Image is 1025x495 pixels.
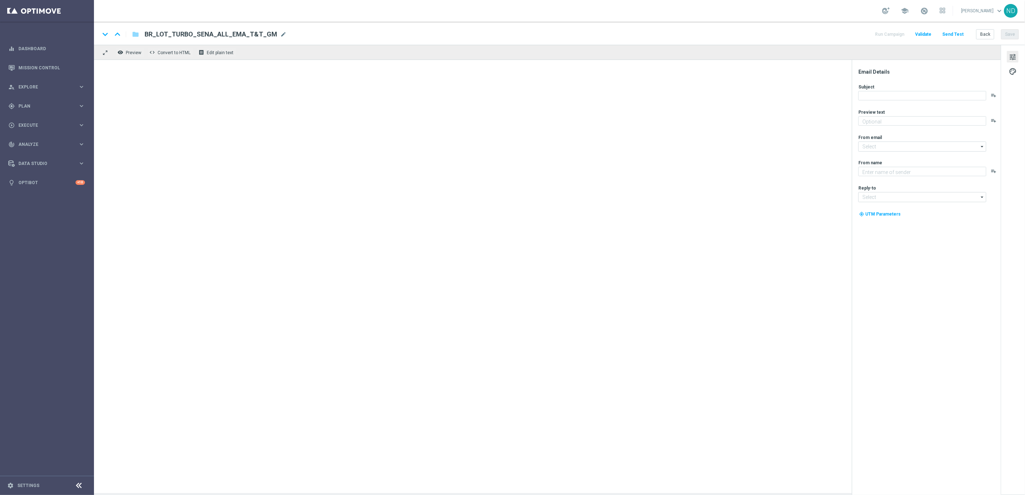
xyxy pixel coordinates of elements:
[197,48,237,57] button: receipt Edit plain text
[8,122,78,129] div: Execute
[858,192,986,202] input: Select
[18,161,78,166] span: Data Studio
[8,84,15,90] i: person_search
[865,212,901,217] span: UTM Parameters
[901,7,909,15] span: school
[8,142,85,147] button: track_changes Analyze keyboard_arrow_right
[8,45,15,52] i: equalizer
[8,84,78,90] div: Explore
[858,84,874,90] label: Subject
[8,103,78,109] div: Plan
[858,135,882,140] label: From email
[280,31,287,38] span: mode_edit
[858,69,1000,75] div: Email Details
[8,103,15,109] i: gps_fixed
[8,141,15,148] i: track_changes
[859,212,864,217] i: my_location
[1009,52,1017,62] span: tune
[18,104,78,108] span: Plan
[979,142,986,151] i: arrow_drop_down
[991,118,996,123] button: playlist_add
[158,50,190,55] span: Convert to HTML
[8,58,85,77] div: Mission Control
[18,123,78,127] span: Execute
[18,142,78,147] span: Analyze
[78,160,85,167] i: keyboard_arrow_right
[207,50,233,55] span: Edit plain text
[991,168,996,174] button: playlist_add
[8,173,85,192] div: Optibot
[8,39,85,58] div: Dashboard
[8,122,15,129] i: play_circle_outline
[995,7,1003,15] span: keyboard_arrow_down
[858,160,882,166] label: From name
[18,39,85,58] a: Dashboard
[112,29,123,40] i: keyboard_arrow_up
[1007,65,1018,77] button: palette
[8,103,85,109] button: gps_fixed Plan keyboard_arrow_right
[100,29,111,40] i: keyboard_arrow_down
[18,85,78,89] span: Explore
[126,50,141,55] span: Preview
[8,65,85,71] button: Mission Control
[8,46,85,52] button: equalizer Dashboard
[7,482,14,489] i: settings
[858,185,876,191] label: Reply-to
[8,179,15,186] i: lightbulb
[78,103,85,109] i: keyboard_arrow_right
[76,180,85,185] div: +10
[17,483,39,488] a: Settings
[858,142,986,152] input: Select
[8,122,85,128] button: play_circle_outline Execute keyboard_arrow_right
[18,173,76,192] a: Optibot
[149,49,155,55] span: code
[78,122,85,129] i: keyboard_arrow_right
[8,160,78,167] div: Data Studio
[991,92,996,98] button: playlist_add
[8,84,85,90] button: person_search Explore keyboard_arrow_right
[914,30,932,39] button: Validate
[1007,51,1018,62] button: tune
[979,192,986,202] i: arrow_drop_down
[18,58,85,77] a: Mission Control
[132,30,139,39] i: folder
[1001,29,1019,39] button: Save
[131,29,140,40] button: folder
[8,141,78,148] div: Analyze
[941,30,965,39] button: Send Test
[8,161,85,166] button: Data Studio keyboard_arrow_right
[915,32,931,37] span: Validate
[960,5,1004,16] a: [PERSON_NAME]keyboard_arrow_down
[78,141,85,148] i: keyboard_arrow_right
[1009,67,1017,76] span: palette
[117,49,123,55] i: remove_red_eye
[116,48,145,57] button: remove_red_eye Preview
[198,49,204,55] i: receipt
[858,210,901,218] button: my_location UTM Parameters
[976,29,994,39] button: Back
[858,109,885,115] label: Preview text
[145,30,277,39] span: BR_LOT_TURBO_SENA_ALL_EMA_T&T_GM
[147,48,194,57] button: code Convert to HTML
[1004,4,1018,18] div: ND
[78,83,85,90] i: keyboard_arrow_right
[8,180,85,186] button: lightbulb Optibot +10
